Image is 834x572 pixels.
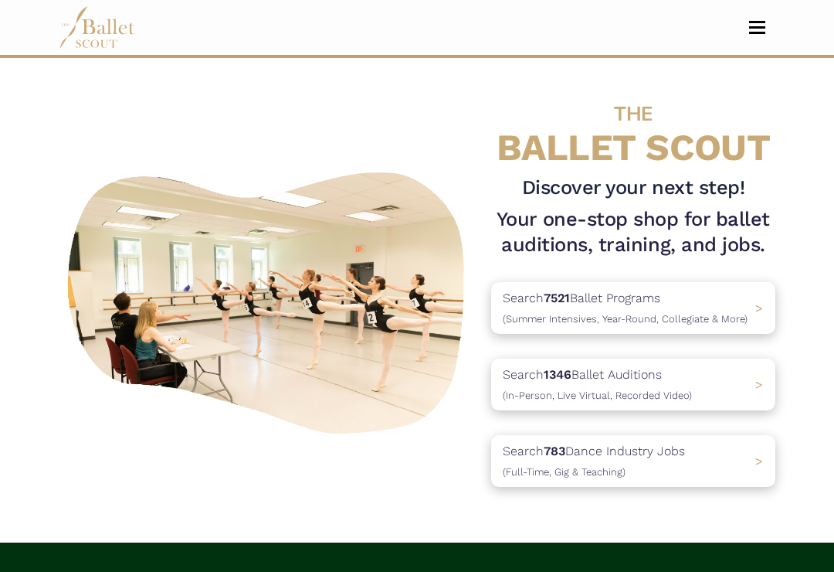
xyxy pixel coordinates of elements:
span: THE [614,100,653,125]
b: 1346 [544,367,571,382]
p: Search Ballet Auditions [503,365,692,404]
button: Toggle navigation [739,20,775,35]
span: (In-Person, Live Virtual, Recorded Video) [503,390,692,401]
a: Search7521Ballet Programs(Summer Intensives, Year-Round, Collegiate & More)> [491,282,775,334]
span: (Full-Time, Gig & Teaching) [503,466,625,478]
h1: Your one-stop shop for ballet auditions, training, and jobs. [491,206,775,257]
a: Search783Dance Industry Jobs(Full-Time, Gig & Teaching) > [491,435,775,487]
p: Search Ballet Programs [503,288,748,328]
span: > [755,301,763,315]
a: Search1346Ballet Auditions(In-Person, Live Virtual, Recorded Video) > [491,359,775,410]
span: > [755,377,763,392]
span: (Summer Intensives, Year-Round, Collegiate & More) [503,313,748,325]
img: A group of ballerinas talking to each other in a ballet studio [59,160,479,441]
p: Search Dance Industry Jobs [503,441,685,481]
b: 783 [544,444,565,458]
b: 7521 [544,291,570,305]
h4: BALLET SCOUT [491,89,775,169]
span: > [755,454,763,468]
h3: Discover your next step! [491,175,775,200]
